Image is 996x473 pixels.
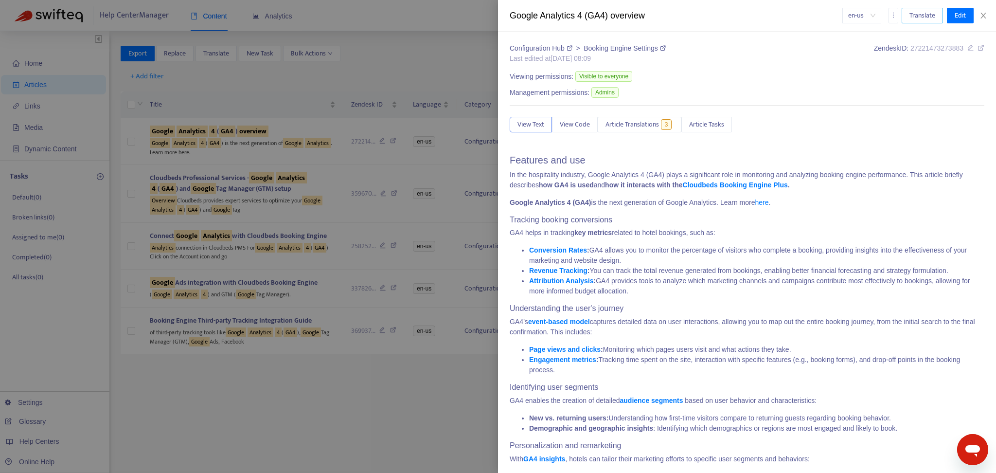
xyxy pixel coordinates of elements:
[529,345,984,355] li: Monitoring which pages users visit and what actions they take.
[529,413,984,423] li: Understanding how first-time visitors compare to returning guests regarding booking behavior.
[510,43,666,54] div: >
[529,414,608,422] strong: New vs. returning users:
[955,10,966,21] span: Edit
[510,228,984,238] p: GA4 helps in tracking related to hotel bookings, such as:
[529,356,598,364] strong: :
[529,267,587,274] a: Revenue Tracking
[529,245,984,266] li: GA4 allows you to monitor the percentage of visitors who complete a booking, providing insights i...
[529,355,984,375] li: Tracking time spent on the site, interaction with specific features (e.g., booking forms), and dr...
[909,10,935,21] span: Translate
[510,155,586,165] span: Features and use
[529,346,603,353] strong: :
[510,304,623,312] span: Understanding the user's journey
[584,44,665,52] a: Booking Engine Settings
[510,317,984,337] p: GA4’s captures detailed data on user interactions, allowing you to map out the entire booking jou...
[979,12,987,19] span: close
[529,276,984,296] li: GA4 provides tools to analyze which marketing channels and campaigns contribute most effectively ...
[598,117,681,132] button: Article Translations3
[591,87,619,98] span: Admins
[689,119,724,130] span: Article Tasks
[510,170,984,190] p: In the hospitality industry, Google Analytics 4 (GA4) plays a significant role in monitoring and ...
[755,199,769,206] a: here
[510,441,621,450] span: Personalization and remarketing
[517,119,544,130] span: View Text
[529,277,596,285] strong: :
[560,119,590,130] span: View Code
[510,396,984,406] p: GA4 enables the creation of detailed based on user behavior and characteristics:
[574,229,612,236] strong: key metrics
[681,117,732,132] button: Article Tasks
[510,117,552,132] button: View Text
[523,455,565,463] a: GA4 insights
[957,434,988,465] iframe: Botón para iniciar la ventana de mensajería
[510,199,591,206] strong: Google Analytics 4 (GA4)
[529,246,589,254] strong: :
[605,119,659,130] span: Article Translations
[529,423,984,434] li: : Identifying which demographics or regions are most engaged and likely to book.
[683,181,788,189] a: Cloudbeds Booking Engine Plus
[575,71,632,82] span: Visible to everyone
[605,181,790,189] strong: how it interacts with the .
[889,8,898,23] button: more
[552,117,598,132] button: View Code
[510,216,612,224] span: Tracking booking conversions
[510,88,589,98] span: Management permissions:
[874,43,984,64] div: Zendesk ID:
[510,383,598,391] span: Identifying user segments
[510,9,842,22] div: Google Analytics 4 (GA4) overview
[947,8,974,23] button: Edit
[890,12,897,18] span: more
[529,356,596,364] a: Engagement metrics
[529,267,590,274] strong: :
[902,8,943,23] button: Translate
[529,246,587,254] a: Conversion Rates
[529,346,601,353] a: Page views and clicks
[848,8,875,23] span: en-us
[661,119,672,130] span: 3
[620,397,683,404] a: audience segments
[528,318,590,326] a: event-based model
[977,11,990,20] button: Close
[539,181,594,189] strong: how GA4 is used
[510,44,574,52] a: Configuration Hub
[510,454,984,464] p: With , hotels can tailor their marketing efforts to specific user segments and behaviors:
[529,266,984,276] li: You can track the total revenue generated from bookings, enabling better financial forecasting an...
[510,72,573,82] span: Viewing permissions:
[910,44,963,52] span: 27221473273883
[529,277,594,285] a: Attribution Analysis
[510,198,984,208] p: is the next generation of Google Analytics. Learn more .
[510,54,666,64] div: Last edited at [DATE] 08:09
[529,424,653,432] strong: Demographic and geographic insights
